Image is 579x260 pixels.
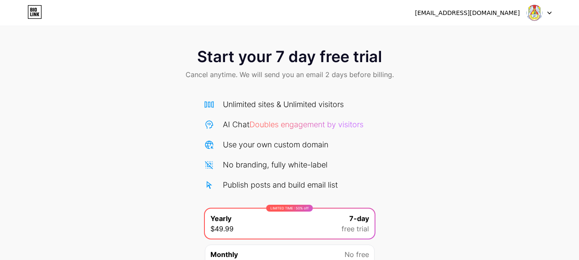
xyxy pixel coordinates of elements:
div: LIMITED TIME : 50% off [266,205,313,212]
span: Yearly [210,213,231,224]
div: Use your own custom domain [223,139,328,150]
div: Unlimited sites & Unlimited visitors [223,99,344,110]
span: 7-day [349,213,369,224]
span: Start your 7 day free trial [197,48,382,65]
span: Doubles engagement by visitors [249,120,363,129]
span: $49.99 [210,224,234,234]
div: [EMAIL_ADDRESS][DOMAIN_NAME] [415,9,520,18]
div: AI Chat [223,119,363,130]
span: No free [345,249,369,260]
div: No branding, fully white-label [223,159,327,170]
img: tthtv78 [526,5,543,21]
div: Publish posts and build email list [223,179,338,191]
span: Cancel anytime. We will send you an email 2 days before billing. [186,69,394,80]
span: free trial [342,224,369,234]
span: Monthly [210,249,238,260]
